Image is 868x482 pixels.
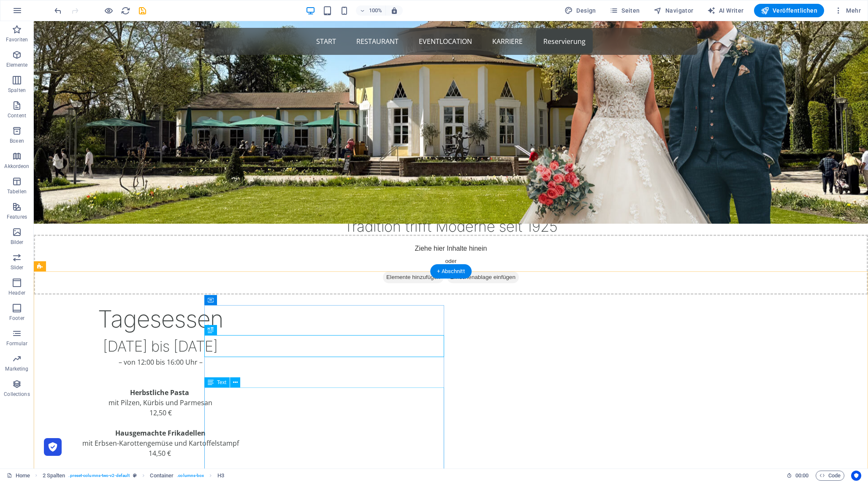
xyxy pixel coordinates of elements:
button: Design [561,4,599,17]
span: Navigator [654,6,694,15]
button: 100% [356,5,386,16]
p: Footer [9,315,24,322]
p: Akkordeon [4,163,29,170]
p: Boxen [10,138,24,144]
p: Content [8,112,26,119]
i: Seite neu laden [121,6,130,16]
span: . columns-box [177,471,204,481]
button: Mehr [831,4,864,17]
p: Slider [11,264,24,271]
i: Save (Ctrl+S) [138,6,147,16]
p: Favoriten [6,36,28,43]
div: Design (Strg+Alt+Y) [561,4,599,17]
span: : [801,472,803,479]
p: Elemente [6,62,28,68]
p: Marketing [5,366,28,372]
button: Klicke hier, um den Vorschau-Modus zu verlassen [103,5,114,16]
span: Seiten [610,6,640,15]
button: AI Writer [704,4,747,17]
button: Usercentrics [851,471,861,481]
i: Bei Größenänderung Zoomstufe automatisch an das gewählte Gerät anpassen. [391,7,398,14]
i: Dieses Element ist ein anpassbares Preset [133,473,137,478]
span: AI Writer [707,6,744,15]
span: Elemente hinzufügen [349,250,410,262]
span: Code [819,471,841,481]
span: Text [217,380,226,385]
h6: Session-Zeit [787,471,809,481]
span: Klick zum Auswählen. Doppelklick zum Bearbeiten [43,471,65,481]
button: Navigator [650,4,697,17]
h6: 100% [369,5,382,16]
span: Mehr [834,6,861,15]
span: Veröffentlichen [761,6,817,15]
p: Features [7,214,27,220]
p: Bilder [11,239,24,246]
p: Spalten [8,87,26,94]
button: save [137,5,147,16]
nav: breadcrumb [43,471,224,481]
button: Seiten [606,4,643,17]
button: Veröffentlichen [754,4,824,17]
button: undo [53,5,63,16]
span: Klick zum Auswählen. Doppelklick zum Bearbeiten [217,471,224,481]
a: Klick, um Auswahl aufzuheben. Doppelklick öffnet Seitenverwaltung [7,471,30,481]
button: reload [120,5,130,16]
div: + Abschnitt [430,264,472,279]
button: Code [816,471,844,481]
span: Klick zum Auswählen. Doppelklick zum Bearbeiten [150,471,174,481]
span: . preset-columns-two-v2-default [68,471,130,481]
i: Rückgängig: Überschrift ändern (Strg+Z) [53,6,63,16]
p: Formular [6,340,28,347]
p: Header [8,290,25,296]
p: Tabellen [7,188,27,195]
span: 00 00 [795,471,808,481]
p: Collections [4,391,30,398]
span: Design [564,6,596,15]
span: Zwischenablage einfügen [413,250,485,262]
